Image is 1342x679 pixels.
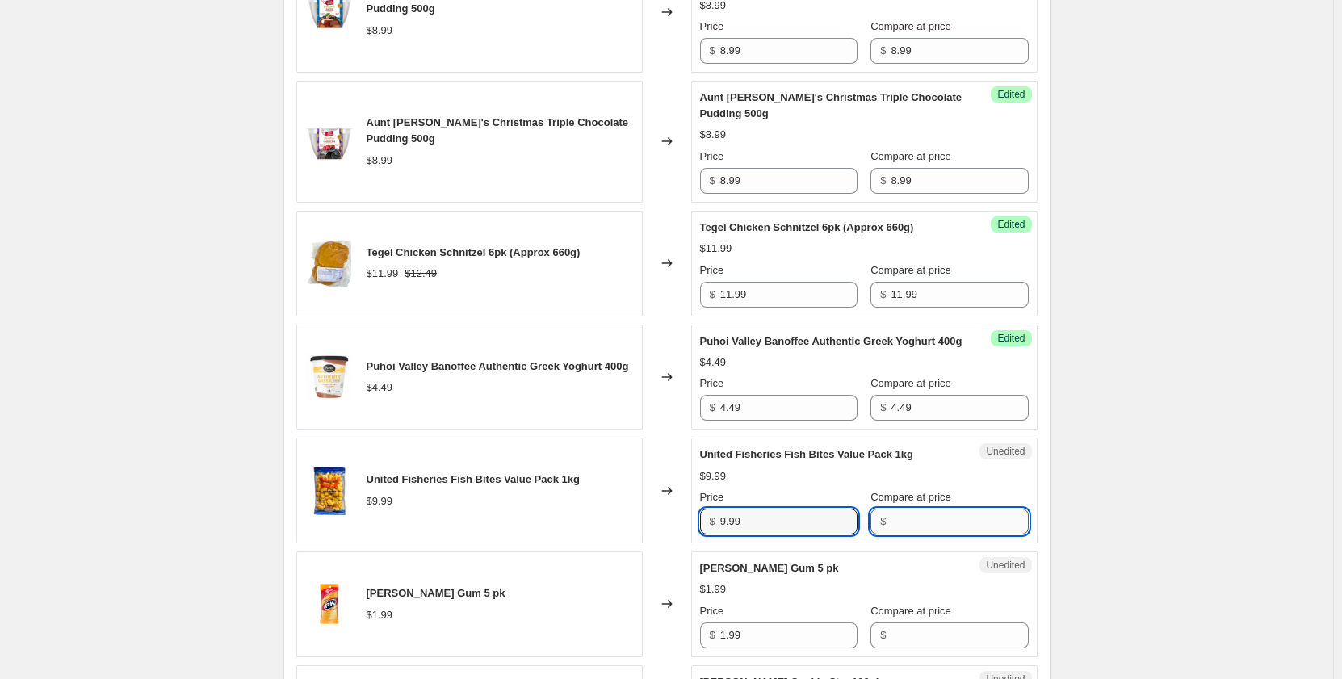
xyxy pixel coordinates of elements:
[986,559,1025,572] span: Unedited
[710,288,715,300] span: $
[405,266,437,282] strike: $12.49
[367,23,393,39] div: $8.99
[367,493,393,509] div: $9.99
[700,264,724,276] span: Price
[700,221,914,233] span: Tegel Chicken Schnitzel 6pk (Approx 660g)
[367,266,399,282] div: $11.99
[305,353,354,401] img: ShopifyProductImages_7_80x.png
[700,127,727,143] div: $8.99
[367,153,393,169] div: $8.99
[870,150,951,162] span: Compare at price
[880,515,886,527] span: $
[700,20,724,32] span: Price
[880,174,886,187] span: $
[700,150,724,162] span: Price
[700,605,724,617] span: Price
[367,246,581,258] span: Tegel Chicken Schnitzel 6pk (Approx 660g)
[367,116,629,145] span: Aunt [PERSON_NAME]'s Christmas Triple Chocolate Pudding 500g
[700,91,962,119] span: Aunt [PERSON_NAME]'s Christmas Triple Chocolate Pudding 500g
[710,515,715,527] span: $
[870,605,951,617] span: Compare at price
[710,174,715,187] span: $
[305,239,354,287] img: TegelChickenSchnitzel6pk_Approx660g_80x.png
[305,580,354,628] img: P.K.Gum5pk_80x.png
[986,445,1025,458] span: Unedited
[305,467,354,515] img: UnitedFisheriesFishBitesValuePack1kg_80x.png
[700,468,727,484] div: $9.99
[880,629,886,641] span: $
[997,332,1025,345] span: Edited
[870,264,951,276] span: Compare at price
[870,20,951,32] span: Compare at price
[880,288,886,300] span: $
[997,88,1025,101] span: Edited
[870,377,951,389] span: Compare at price
[997,218,1025,231] span: Edited
[700,377,724,389] span: Price
[367,473,580,485] span: United Fisheries Fish Bites Value Pack 1kg
[710,629,715,641] span: $
[700,241,732,257] div: $11.99
[710,44,715,57] span: $
[367,587,505,599] span: [PERSON_NAME] Gum 5 pk
[880,401,886,413] span: $
[710,401,715,413] span: $
[700,354,727,371] div: $4.49
[700,448,913,460] span: United Fisheries Fish Bites Value Pack 1kg
[700,491,724,503] span: Price
[367,379,393,396] div: $4.49
[305,117,354,166] img: AuntBetty_sChristmasTripleChocolatePudding500g_80x.png
[870,491,951,503] span: Compare at price
[700,581,727,597] div: $1.99
[700,562,839,574] span: [PERSON_NAME] Gum 5 pk
[880,44,886,57] span: $
[367,360,629,372] span: Puhoi Valley Banoffee Authentic Greek Yoghurt 400g
[700,335,962,347] span: Puhoi Valley Banoffee Authentic Greek Yoghurt 400g
[367,607,393,623] div: $1.99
